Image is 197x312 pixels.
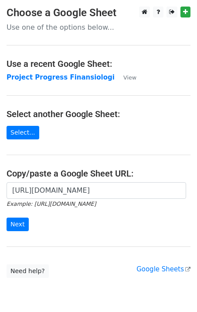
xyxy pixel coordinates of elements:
input: Next [7,218,29,231]
a: Project Progress Finansiologi [7,73,115,81]
h4: Copy/paste a Google Sheet URL: [7,168,190,179]
a: Need help? [7,264,49,278]
small: Example: [URL][DOMAIN_NAME] [7,201,96,207]
input: Paste your Google Sheet URL here [7,182,186,199]
iframe: Chat Widget [153,270,197,312]
h4: Use a recent Google Sheet: [7,59,190,69]
a: View [115,73,136,81]
h4: Select another Google Sheet: [7,109,190,119]
a: Google Sheets [136,265,190,273]
a: Select... [7,126,39,139]
h3: Choose a Google Sheet [7,7,190,19]
small: View [123,74,136,81]
p: Use one of the options below... [7,23,190,32]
